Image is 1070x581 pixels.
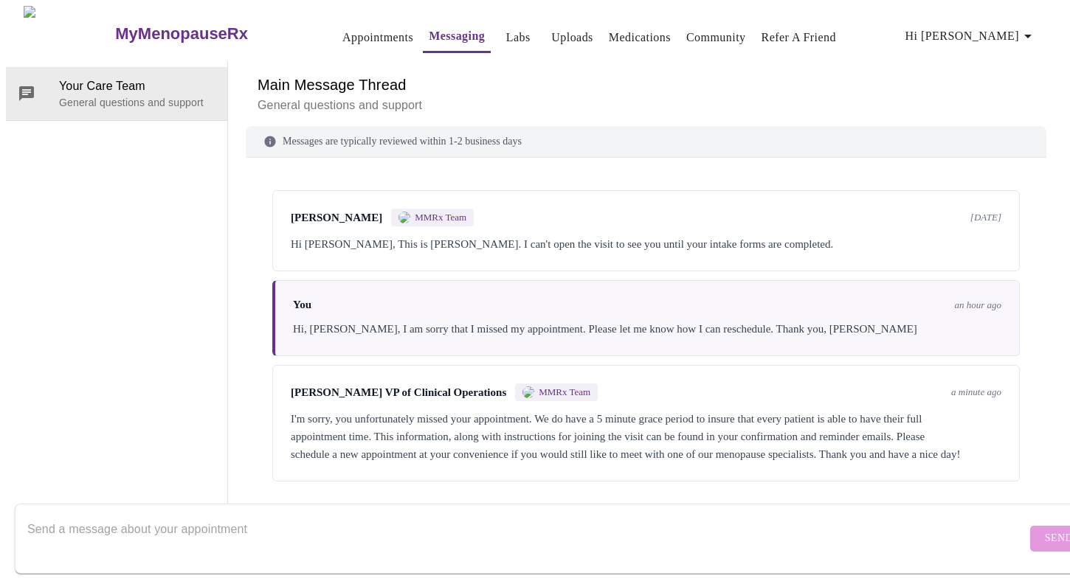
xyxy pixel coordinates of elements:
[423,21,491,53] button: Messaging
[905,26,1037,46] span: Hi [PERSON_NAME]
[539,386,590,398] span: MMRx Team
[115,24,248,44] h3: MyMenopauseRx
[291,235,1001,253] div: Hi [PERSON_NAME], This is [PERSON_NAME]. I can't open the visit to see you until your intake form...
[291,410,1001,463] div: I'm sorry, you unfortunately missed your appointment. We do have a 5 minute grace period to insur...
[686,27,746,48] a: Community
[291,386,506,399] span: [PERSON_NAME] VP of Clinical Operations
[429,26,485,46] a: Messaging
[291,212,382,224] span: [PERSON_NAME]
[258,97,1035,114] p: General questions and support
[114,8,307,60] a: MyMenopauseRx
[609,27,671,48] a: Medications
[336,23,419,52] button: Appointments
[24,6,114,61] img: MyMenopauseRx Logo
[756,23,843,52] button: Refer a Friend
[415,212,466,223] span: MMRx Team
[551,27,593,48] a: Uploads
[900,21,1043,51] button: Hi [PERSON_NAME]
[545,23,599,52] button: Uploads
[398,212,410,223] img: MMRX
[954,299,1001,311] span: an hour ago
[293,320,1001,338] div: Hi, [PERSON_NAME], I am sorry that I missed my appointment. Please let me know how I can reschedu...
[258,73,1035,97] h6: Main Message Thread
[6,67,227,120] div: Your Care TeamGeneral questions and support
[293,299,311,311] span: You
[603,23,677,52] button: Medications
[951,386,1001,398] span: a minute ago
[59,95,215,110] p: General questions and support
[680,23,752,52] button: Community
[342,27,413,48] a: Appointments
[27,515,1026,562] textarea: Send a message about your appointment
[522,386,534,398] img: MMRX
[762,27,837,48] a: Refer a Friend
[59,77,215,95] span: Your Care Team
[246,126,1046,158] div: Messages are typically reviewed within 1-2 business days
[970,212,1001,223] span: [DATE]
[494,23,542,52] button: Labs
[506,27,531,48] a: Labs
